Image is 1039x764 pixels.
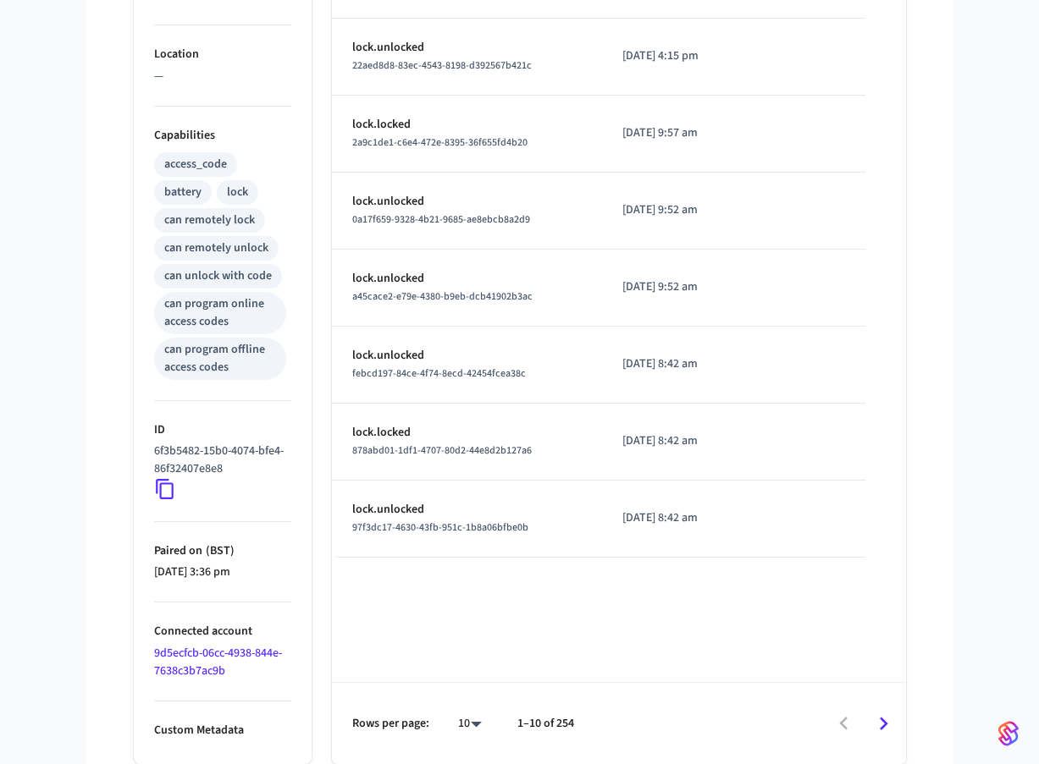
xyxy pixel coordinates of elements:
span: 97f3dc17-4630-43fb-951c-1b8a06bfbe0b [352,520,528,535]
div: 10 [450,712,490,736]
p: [DATE] 9:57 am [622,124,725,142]
p: lock.unlocked [352,347,582,365]
span: 0a17f659-9328-4b21-9685-ae8ebcb8a2d9 [352,212,530,227]
span: 878abd01-1df1-4707-80d2-44e8d2b127a6 [352,443,532,458]
p: [DATE] 4:15 pm [622,47,725,65]
img: SeamLogoGradient.69752ec5.svg [998,720,1019,747]
span: febcd197-84ce-4f74-8ecd-42454fcea38c [352,366,526,381]
div: can program offline access codes [164,341,276,377]
div: access_code [164,156,227,173]
p: Paired on [154,542,291,560]
span: a45cace2-e79e-4380-b9eb-dcb41902b3ac [352,289,533,304]
p: lock.unlocked [352,270,582,288]
div: battery [164,184,202,201]
p: 1–10 of 254 [517,715,574,733]
p: lock.locked [352,116,582,134]
p: — [154,68,291,85]
span: ( BST ) [202,542,235,559]
a: 9d5ecfcb-06cc-4938-844e-7638c3b7ac9b [154,645,282,679]
div: can remotely unlock [164,239,268,257]
p: lock.unlocked [352,39,582,57]
div: can remotely lock [164,212,255,229]
div: can program online access codes [164,295,276,331]
p: Connected account [154,623,291,640]
div: can unlock with code [164,267,272,285]
p: Capabilities [154,127,291,145]
p: [DATE] 3:36 pm [154,563,291,581]
button: Go to next page [864,704,904,744]
div: lock [227,184,248,201]
p: [DATE] 8:42 am [622,432,725,450]
p: ID [154,421,291,439]
p: lock.unlocked [352,193,582,211]
p: Custom Metadata [154,722,291,739]
p: lock.unlocked [352,501,582,519]
p: [DATE] 8:42 am [622,509,725,527]
p: [DATE] 8:42 am [622,355,725,373]
p: [DATE] 9:52 am [622,201,725,219]
p: Location [154,46,291,63]
p: [DATE] 9:52 am [622,278,725,296]
span: 2a9c1de1-c6e4-472e-8395-36f655fd4b20 [352,135,528,150]
span: 22aed8d8-83ec-4543-8198-d392567b421c [352,58,532,73]
p: 6f3b5482-15b0-4074-bfe4-86f32407e8e8 [154,442,285,478]
p: lock.locked [352,424,582,442]
p: Rows per page: [352,715,429,733]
